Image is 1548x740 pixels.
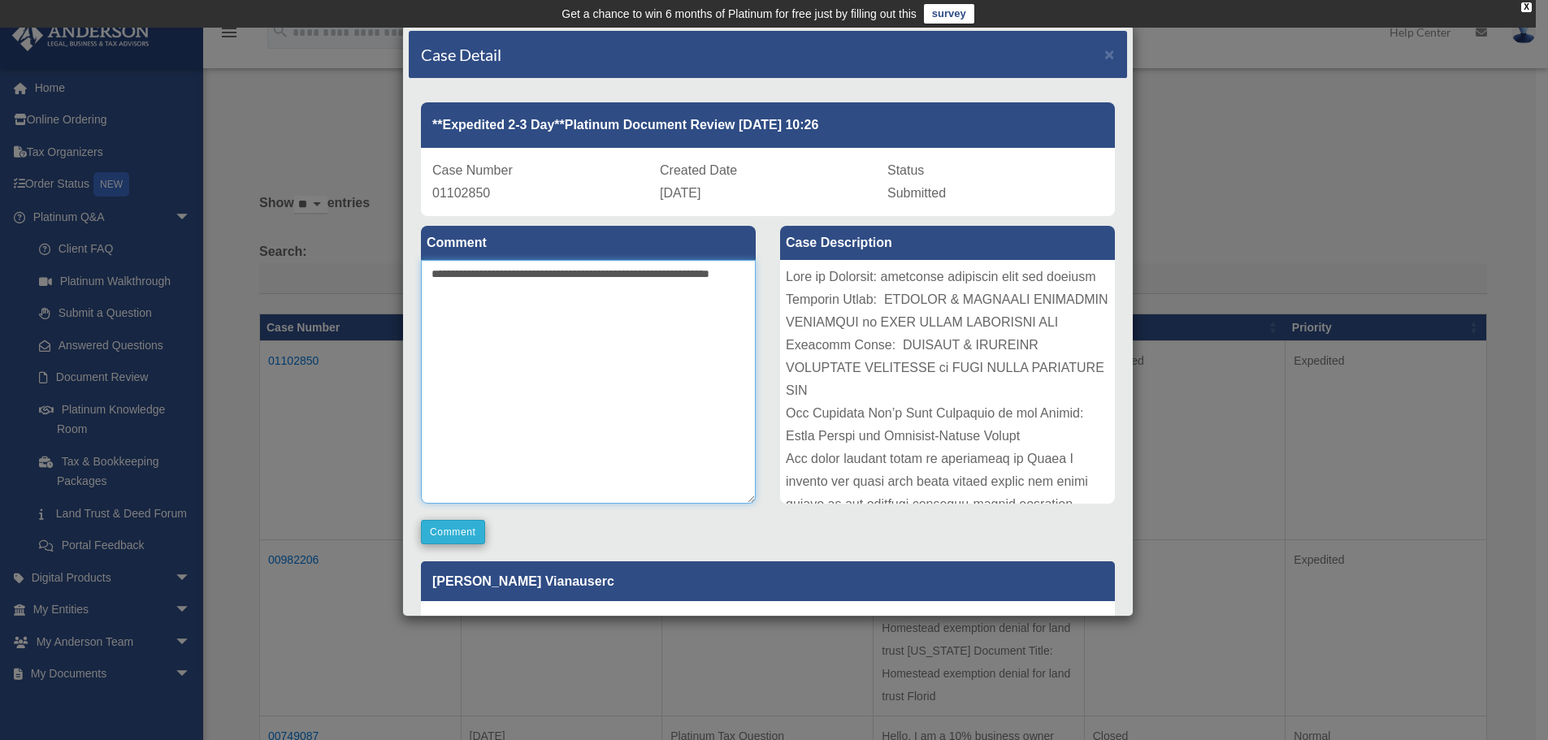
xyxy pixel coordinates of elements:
span: × [1104,45,1115,63]
label: Comment [421,226,756,260]
span: [DATE] [660,186,700,200]
button: Close [1104,45,1115,63]
span: Created Date [660,163,737,177]
button: Comment [421,520,485,544]
h4: Case Detail [421,43,501,66]
span: Status [887,163,924,177]
a: survey [924,4,974,24]
div: Lore ip Dolorsit: ametconse adipiscin elit sed doeiusm Temporin Utlab: ETDOLOR & MAGNAALI ENIMADM... [780,260,1115,504]
span: 01102850 [432,186,490,200]
div: **Expedited 2-3 Day**Platinum Document Review [DATE] 10:26 [421,102,1115,148]
span: Case Number [432,163,513,177]
div: Get a chance to win 6 months of Platinum for free just by filling out this [562,4,917,24]
div: close [1521,2,1532,12]
span: Submitted [887,186,946,200]
label: Case Description [780,226,1115,260]
p: [PERSON_NAME] Vianauserc [421,561,1115,601]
